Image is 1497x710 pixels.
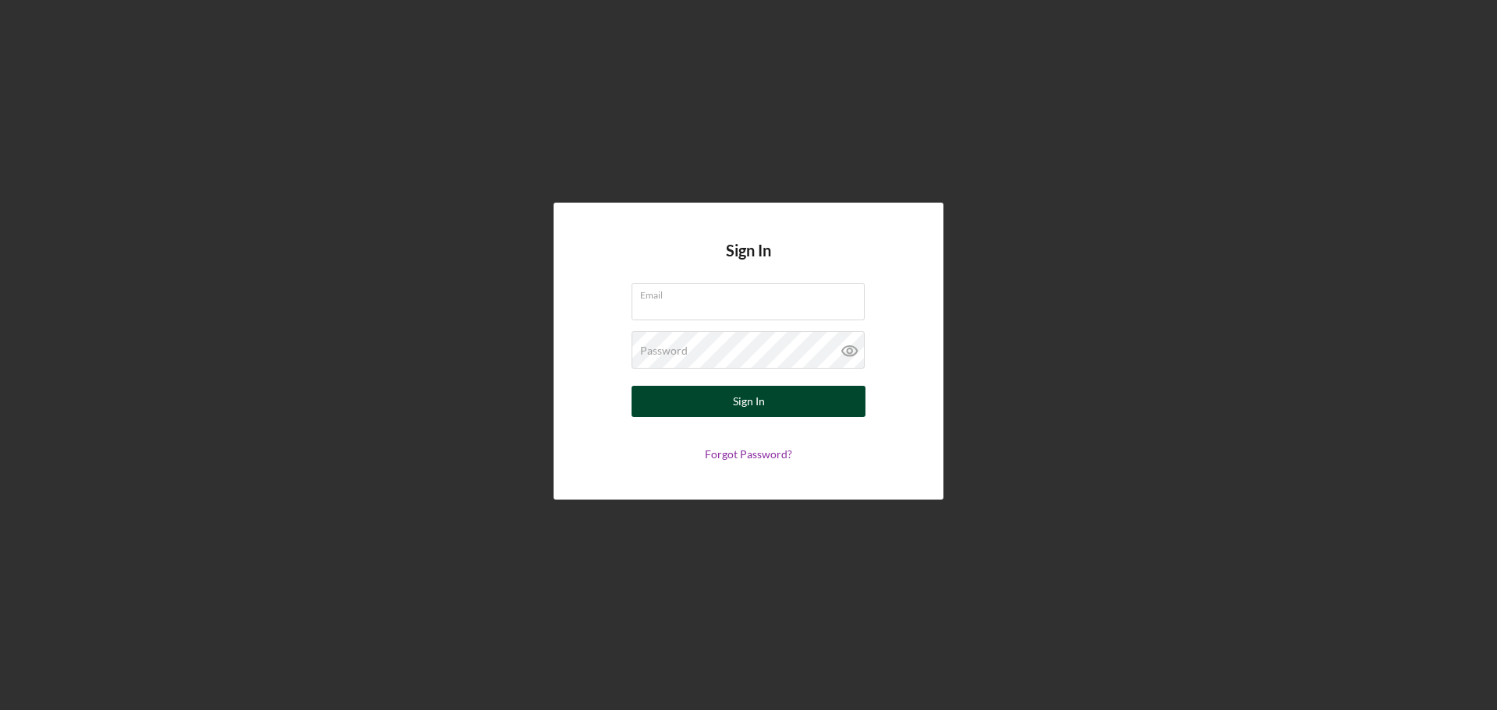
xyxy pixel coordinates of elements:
[705,447,792,461] a: Forgot Password?
[632,386,865,417] button: Sign In
[733,386,765,417] div: Sign In
[640,284,865,301] label: Email
[640,344,688,357] label: Password
[726,242,771,283] h4: Sign In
